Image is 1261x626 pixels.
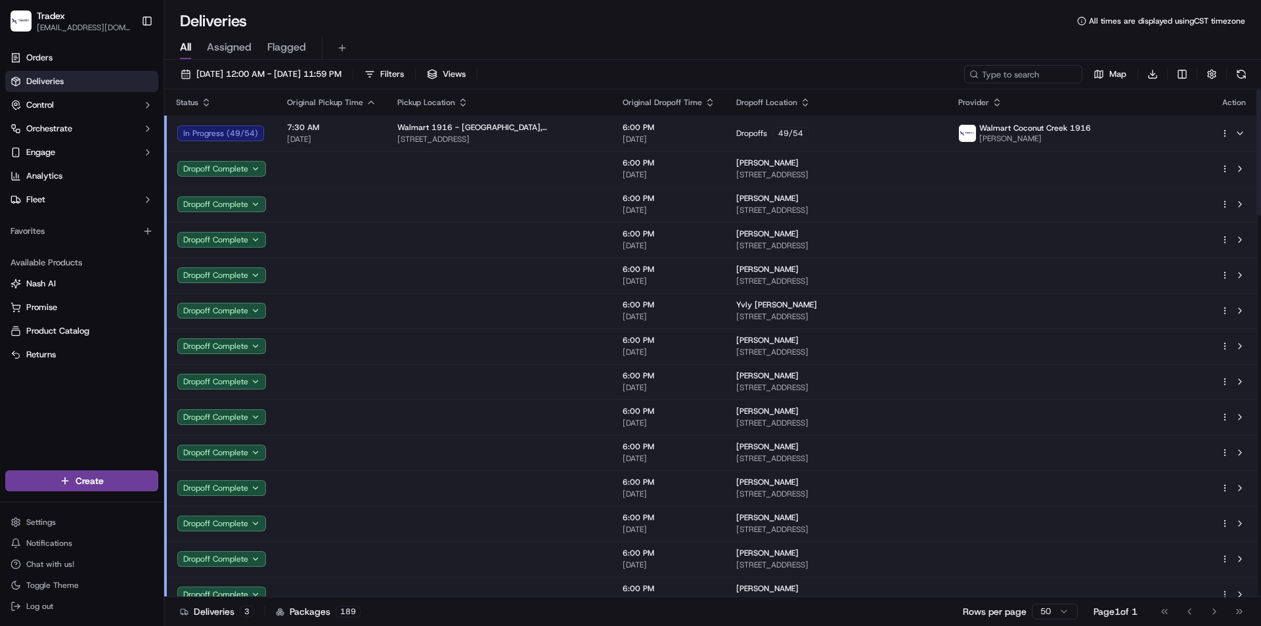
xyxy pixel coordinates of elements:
[177,232,266,248] button: Dropoff Complete
[5,95,158,116] button: Control
[177,516,266,531] button: Dropoff Complete
[336,606,361,617] div: 189
[736,347,937,357] span: [STREET_ADDRESS]
[623,489,715,499] span: [DATE]
[11,302,153,313] a: Promise
[5,344,158,365] button: Returns
[736,128,767,139] span: Dropoffs
[37,22,131,33] span: [EMAIL_ADDRESS][DOMAIN_NAME]
[177,196,266,212] button: Dropoff Complete
[13,125,37,149] img: 1736555255976-a54dd68f-1ca7-489b-9aae-adbdc363a1c4
[1094,605,1138,618] div: Page 1 of 1
[5,71,158,92] a: Deliveries
[177,267,266,283] button: Dropoff Complete
[287,122,376,133] span: 7:30 AM
[177,374,266,390] button: Dropoff Complete
[175,65,347,83] button: [DATE] 12:00 AM - [DATE] 11:59 PM
[772,127,809,139] div: 49 / 54
[5,47,158,68] a: Orders
[623,311,715,322] span: [DATE]
[380,68,404,80] span: Filters
[177,303,266,319] button: Dropoff Complete
[623,122,715,133] span: 6:00 PM
[5,252,158,273] div: Available Products
[93,222,159,233] a: Powered byPylon
[5,513,158,531] button: Settings
[623,347,715,357] span: [DATE]
[623,240,715,251] span: [DATE]
[736,193,799,204] span: [PERSON_NAME]
[421,65,472,83] button: Views
[623,548,715,558] span: 6:00 PM
[623,477,715,487] span: 6:00 PM
[1232,65,1250,83] button: Refresh
[623,229,715,239] span: 6:00 PM
[5,534,158,552] button: Notifications
[8,185,106,209] a: 📗Knowledge Base
[196,68,342,80] span: [DATE] 12:00 AM - [DATE] 11:59 PM
[736,583,799,594] span: [PERSON_NAME]
[26,170,62,182] span: Analytics
[736,595,937,606] span: [STREET_ADDRESS]
[736,276,937,286] span: [STREET_ADDRESS]
[736,370,799,381] span: [PERSON_NAME]
[736,489,937,499] span: [STREET_ADDRESS]
[124,190,211,204] span: API Documentation
[623,276,715,286] span: [DATE]
[623,595,715,606] span: [DATE]
[5,297,158,318] button: Promise
[5,5,136,37] button: TradexTradex[EMAIL_ADDRESS][DOMAIN_NAME]
[623,97,702,108] span: Original Dropoff Time
[397,122,602,133] span: Walmart 1916 - [GEOGRAPHIC_DATA], [GEOGRAPHIC_DATA]
[623,264,715,275] span: 6:00 PM
[287,134,376,145] span: [DATE]
[11,349,153,361] a: Returns
[5,576,158,594] button: Toggle Theme
[76,474,104,487] span: Create
[964,65,1082,83] input: Type to search
[26,123,72,135] span: Orchestrate
[180,605,254,618] div: Deliveries
[963,605,1027,618] p: Rows per page
[959,125,976,142] img: 1679586894394
[26,325,89,337] span: Product Catalog
[223,129,239,145] button: Start new chat
[736,524,937,535] span: [STREET_ADDRESS]
[1089,16,1245,26] span: All times are displayed using CST timezone
[736,300,817,310] span: Yvly [PERSON_NAME]
[736,512,799,523] span: [PERSON_NAME]
[26,349,56,361] span: Returns
[180,11,247,32] h1: Deliveries
[176,97,198,108] span: Status
[287,97,363,108] span: Original Pickup Time
[623,205,715,215] span: [DATE]
[5,555,158,573] button: Chat with us!
[623,370,715,381] span: 6:00 PM
[111,192,122,202] div: 💻
[623,335,715,346] span: 6:00 PM
[26,517,56,527] span: Settings
[397,97,455,108] span: Pickup Location
[13,53,239,74] p: Welcome 👋
[623,158,715,168] span: 6:00 PM
[177,409,266,425] button: Dropoff Complete
[736,264,799,275] span: [PERSON_NAME]
[177,551,266,567] button: Dropoff Complete
[26,278,56,290] span: Nash AI
[5,597,158,615] button: Log out
[267,39,306,55] span: Flagged
[5,221,158,242] div: Favorites
[11,325,153,337] a: Product Catalog
[736,560,937,570] span: [STREET_ADDRESS]
[45,125,215,139] div: Start new chat
[106,185,216,209] a: 💻API Documentation
[37,9,65,22] button: Tradex
[443,68,466,80] span: Views
[26,580,79,591] span: Toggle Theme
[1088,65,1132,83] button: Map
[623,406,715,416] span: 6:00 PM
[736,169,937,180] span: [STREET_ADDRESS]
[736,311,937,322] span: [STREET_ADDRESS]
[623,418,715,428] span: [DATE]
[623,453,715,464] span: [DATE]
